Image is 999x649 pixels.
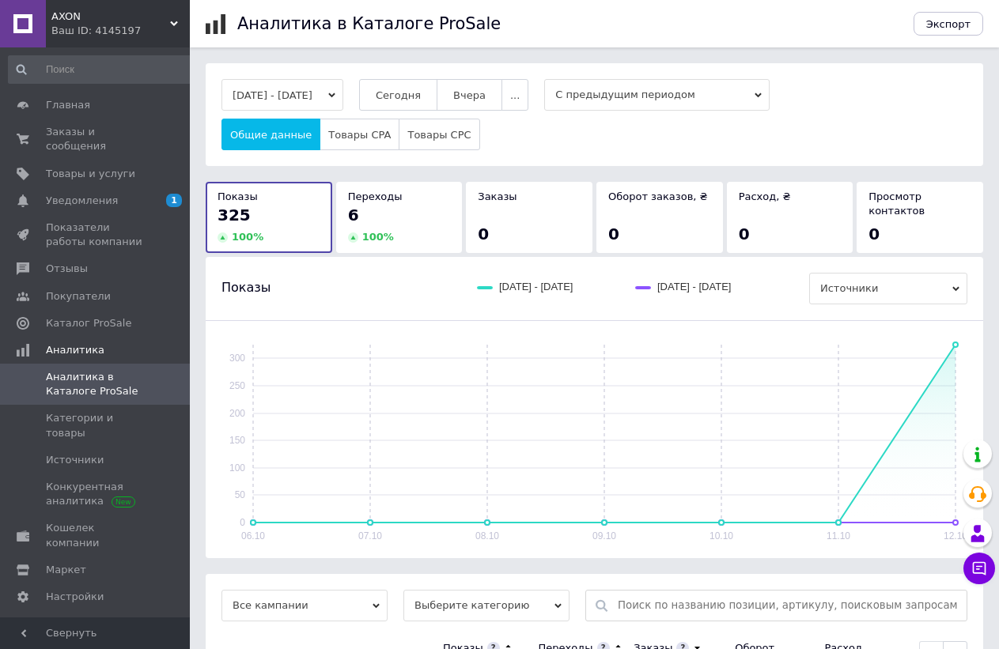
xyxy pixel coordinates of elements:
[51,24,190,38] div: Ваш ID: 4145197
[237,14,501,33] h1: Аналитика в Каталоге ProSale
[229,353,245,364] text: 300
[510,89,520,101] span: ...
[46,316,131,330] span: Каталог ProSale
[46,480,146,508] span: Конкурентная аналитика
[739,191,791,202] span: Расход, ₴
[232,231,263,243] span: 100 %
[46,590,104,604] span: Настройки
[348,206,359,225] span: 6
[359,79,437,111] button: Сегодня
[403,590,570,621] span: Выберите категорию
[358,530,382,541] text: 07.10
[46,343,104,357] span: Аналитика
[46,411,146,440] span: Категории и товары
[478,191,517,202] span: Заказы
[544,79,770,111] span: С предыдущим периодом
[592,530,616,541] text: 09.10
[328,129,391,141] span: Товары CPA
[229,380,245,391] text: 250
[230,129,312,141] span: Общие данные
[475,530,499,541] text: 08.10
[229,462,245,474] text: 100
[376,89,421,101] span: Сегодня
[914,12,983,36] button: Экспорт
[926,18,971,30] span: Экспорт
[608,191,708,202] span: Оборот заказов, ₴
[963,553,995,584] button: Чат с покупателем
[608,225,619,243] span: 0
[501,79,528,111] button: ...
[453,89,486,101] span: Вчера
[46,289,111,304] span: Покупатели
[407,129,471,141] span: Товары CPC
[944,530,967,541] text: 12.10
[241,530,265,541] text: 06.10
[51,9,170,24] span: AXON
[46,453,104,467] span: Источники
[362,231,394,243] span: 100 %
[46,262,88,276] span: Отзывы
[46,563,86,577] span: Маркет
[739,225,750,243] span: 0
[827,530,850,541] text: 11.10
[221,79,343,111] button: [DATE] - [DATE]
[348,191,403,202] span: Переходы
[46,221,146,249] span: Показатели работы компании
[221,119,320,150] button: Общие данные
[46,167,135,181] span: Товары и услуги
[240,517,245,528] text: 0
[229,408,245,419] text: 200
[8,55,195,84] input: Поиск
[320,119,399,150] button: Товары CPA
[868,225,880,243] span: 0
[46,98,90,112] span: Главная
[46,194,118,208] span: Уведомления
[221,590,388,621] span: Все кампании
[868,191,925,217] span: Просмотр контактов
[618,591,959,621] input: Поиск по названию позиции, артикулу, поисковым запросам
[221,279,271,296] span: Показы
[46,125,146,153] span: Заказы и сообщения
[437,79,502,111] button: Вчера
[809,273,967,304] span: Источники
[229,435,245,446] text: 150
[478,225,489,243] span: 0
[166,194,182,207] span: 1
[46,370,146,398] span: Аналитика в Каталоге ProSale
[218,191,258,202] span: Показы
[399,119,479,150] button: Товары CPC
[46,521,146,549] span: Кошелек компании
[710,530,733,541] text: 10.10
[235,489,246,500] text: 50
[218,206,251,225] span: 325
